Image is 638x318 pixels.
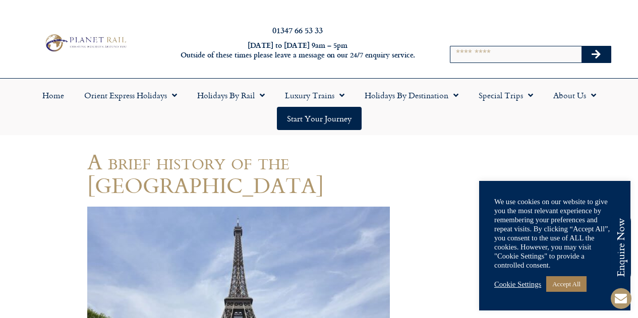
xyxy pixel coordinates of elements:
[74,84,187,107] a: Orient Express Holidays
[469,84,543,107] a: Special Trips
[546,276,587,292] a: Accept All
[277,107,362,130] a: Start your Journey
[275,84,355,107] a: Luxury Trains
[187,84,275,107] a: Holidays by Rail
[494,280,541,289] a: Cookie Settings
[172,41,423,59] h6: [DATE] to [DATE] 9am – 5pm Outside of these times please leave a message on our 24/7 enquiry serv...
[272,24,323,36] a: 01347 66 53 33
[582,46,611,62] button: Search
[5,84,633,130] nav: Menu
[355,84,469,107] a: Holidays by Destination
[32,84,74,107] a: Home
[543,84,606,107] a: About Us
[494,197,615,270] div: We use cookies on our website to give you the most relevant experience by remembering your prefer...
[42,32,129,53] img: Planet Rail Train Holidays Logo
